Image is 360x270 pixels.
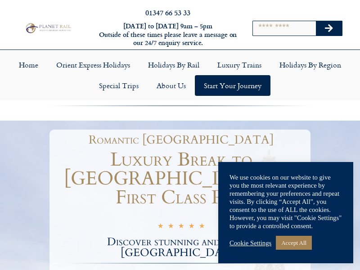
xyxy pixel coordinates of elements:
a: Cookie Settings [229,239,271,247]
a: Luxury Trains [208,54,270,75]
a: Special Trips [90,75,148,96]
h1: Luxury Break to [GEOGRAPHIC_DATA] by First Class Rail [52,150,310,207]
i: ★ [199,223,205,231]
div: 5/5 [157,222,205,231]
a: Home [10,54,47,75]
a: 01347 66 53 33 [145,7,190,18]
a: Holidays by Rail [139,54,208,75]
h6: [DATE] to [DATE] 9am – 5pm Outside of these times please leave a message on our 24/7 enquiry serv... [98,22,238,47]
div: We use cookies on our website to give you the most relevant experience by remembering your prefer... [229,173,342,230]
i: ★ [189,223,194,231]
nav: Menu [4,54,355,96]
a: Start your Journey [195,75,270,96]
button: Search [316,21,342,36]
i: ★ [168,223,174,231]
i: ★ [157,223,163,231]
a: Holidays by Region [270,54,350,75]
a: Accept All [276,236,312,250]
h1: Romantic [GEOGRAPHIC_DATA] [56,134,306,146]
i: ★ [178,223,184,231]
a: Orient Express Holidays [47,54,139,75]
img: Planet Rail Train Holidays Logo [24,22,72,34]
a: About Us [148,75,195,96]
h2: Discover stunning and stylish [GEOGRAPHIC_DATA] [52,237,310,258]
